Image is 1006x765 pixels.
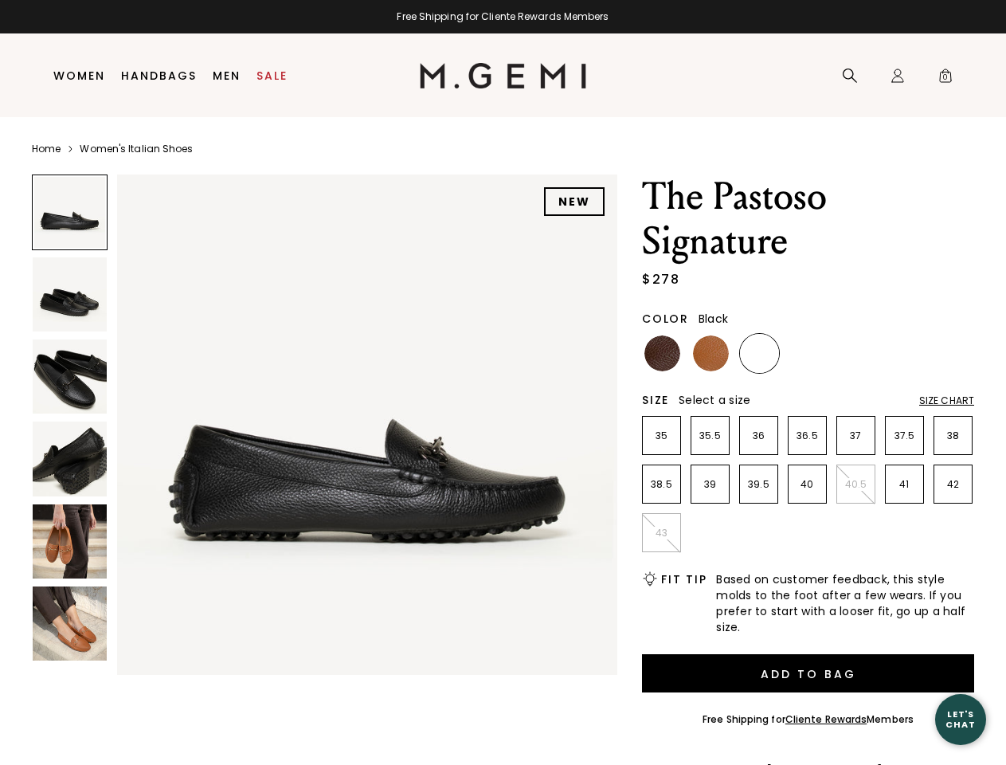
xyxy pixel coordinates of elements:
button: Add to Bag [642,654,974,692]
a: Handbags [121,69,197,82]
p: 40.5 [837,478,875,491]
img: Black [742,335,777,371]
a: Sale [256,69,288,82]
span: 0 [937,71,953,87]
p: 38.5 [643,478,680,491]
div: Let's Chat [935,709,986,729]
img: The Pastoso Signature [33,257,107,331]
p: 41 [886,478,923,491]
p: 39 [691,478,729,491]
img: The Pastoso Signature [33,422,107,496]
img: The Pastoso Signature [33,504,107,579]
div: $278 [642,270,679,289]
div: Size Chart [919,394,974,407]
div: NEW [544,187,605,216]
img: The Pastoso Signature [33,339,107,414]
img: The Pastoso Signature [117,175,617,675]
p: 39.5 [740,478,777,491]
a: Cliente Rewards [785,712,867,726]
h2: Color [642,312,689,325]
p: 35.5 [691,430,729,442]
img: Tan [693,335,729,371]
img: The Pastoso Signature [33,586,107,661]
a: Women's Italian Shoes [80,143,193,155]
h2: Size [642,394,669,406]
p: 40 [789,478,826,491]
p: 42 [934,478,972,491]
span: Select a size [679,392,750,408]
span: Based on customer feedback, this style molds to the foot after a few wears. If you prefer to star... [716,571,974,635]
a: Women [53,69,105,82]
h1: The Pastoso Signature [642,175,974,264]
p: 36 [740,430,777,442]
div: Free Shipping for Members [703,713,914,726]
a: Home [32,143,61,155]
p: 43 [643,527,680,539]
p: 35 [643,430,680,442]
p: 36.5 [789,430,826,442]
h2: Fit Tip [661,573,707,586]
span: Black [699,311,728,327]
img: Chocolate [644,335,680,371]
a: Men [213,69,241,82]
p: 38 [934,430,972,442]
img: M.Gemi [420,63,586,88]
p: 37.5 [886,430,923,442]
p: 37 [837,430,875,442]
